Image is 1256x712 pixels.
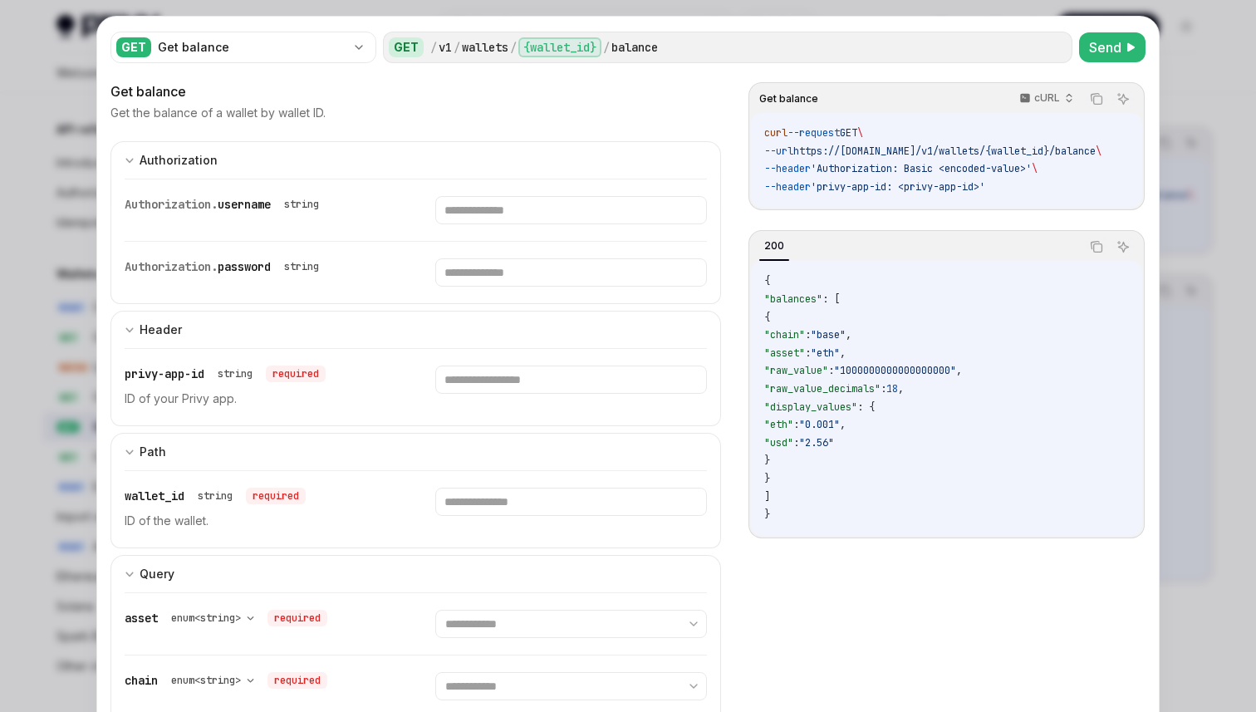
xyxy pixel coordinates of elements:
[267,672,327,689] div: required
[764,472,770,485] span: }
[764,400,857,414] span: "display_values"
[389,37,424,57] div: GET
[857,126,863,140] span: \
[1096,145,1101,158] span: \
[110,555,721,592] button: expand input section
[125,673,158,688] span: chain
[125,672,327,689] div: chain
[218,367,253,381] div: string
[110,105,326,121] p: Get the balance of a wallet by wallet ID.
[454,39,460,56] div: /
[764,180,811,194] span: --header
[125,610,327,626] div: asset
[125,366,204,381] span: privy-app-id
[840,126,857,140] span: GET
[764,328,805,341] span: "chain"
[110,141,721,179] button: expand input section
[110,30,376,65] button: GETGet balance
[764,311,770,324] span: {
[805,346,811,360] span: :
[198,489,233,503] div: string
[110,81,721,101] div: Get balance
[793,436,799,449] span: :
[1112,236,1134,258] button: Ask AI
[518,37,601,57] div: {wallet_id}
[125,258,326,275] div: Authorization.password
[805,328,811,341] span: :
[764,145,793,158] span: --url
[764,490,770,503] span: ]
[886,382,898,395] span: 18
[793,145,1096,158] span: https://[DOMAIN_NAME]/v1/wallets/{wallet_id}/balance
[799,418,840,431] span: "0.001"
[125,611,158,626] span: asset
[846,328,851,341] span: ,
[218,197,271,212] span: username
[764,418,793,431] span: "eth"
[439,39,452,56] div: v1
[1034,91,1060,105] p: cURL
[125,196,326,213] div: Authorization.username
[218,259,271,274] span: password
[1010,85,1081,113] button: cURL
[811,180,985,194] span: 'privy-app-id: <privy-app-id>'
[799,436,834,449] span: "2.56"
[764,126,787,140] span: curl
[110,311,721,348] button: expand input section
[764,508,770,521] span: }
[857,400,875,414] span: : {
[110,433,721,470] button: expand input section
[840,346,846,360] span: ,
[764,292,822,306] span: "balances"
[1086,88,1107,110] button: Copy the contents from the code block
[1086,236,1107,258] button: Copy the contents from the code block
[793,418,799,431] span: :
[1089,37,1121,57] span: Send
[284,198,319,211] div: string
[787,126,840,140] span: --request
[125,488,306,504] div: wallet_id
[822,292,840,306] span: : [
[125,389,395,409] p: ID of your Privy app.
[611,39,658,56] div: balance
[603,39,610,56] div: /
[510,39,517,56] div: /
[828,364,834,377] span: :
[764,274,770,287] span: {
[267,610,327,626] div: required
[140,442,166,462] div: Path
[811,162,1032,175] span: 'Authorization: Basic <encoded-value>'
[898,382,904,395] span: ,
[759,92,818,106] span: Get balance
[116,37,151,57] div: GET
[764,436,793,449] span: "usd"
[1079,32,1146,62] button: Send
[811,346,840,360] span: "eth"
[764,364,828,377] span: "raw_value"
[284,260,319,273] div: string
[125,366,326,382] div: privy-app-id
[140,150,218,170] div: Authorization
[1032,162,1038,175] span: \
[811,328,846,341] span: "base"
[759,236,789,256] div: 200
[158,39,346,56] div: Get balance
[125,197,218,212] span: Authorization.
[1112,88,1134,110] button: Ask AI
[125,489,184,503] span: wallet_id
[840,418,846,431] span: ,
[764,162,811,175] span: --header
[956,364,962,377] span: ,
[764,382,881,395] span: "raw_value_decimals"
[140,564,174,584] div: Query
[266,366,326,382] div: required
[462,39,508,56] div: wallets
[764,346,805,360] span: "asset"
[881,382,886,395] span: :
[430,39,437,56] div: /
[125,259,218,274] span: Authorization.
[834,364,956,377] span: "1000000000000000000"
[764,454,770,467] span: }
[246,488,306,504] div: required
[125,511,395,531] p: ID of the wallet.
